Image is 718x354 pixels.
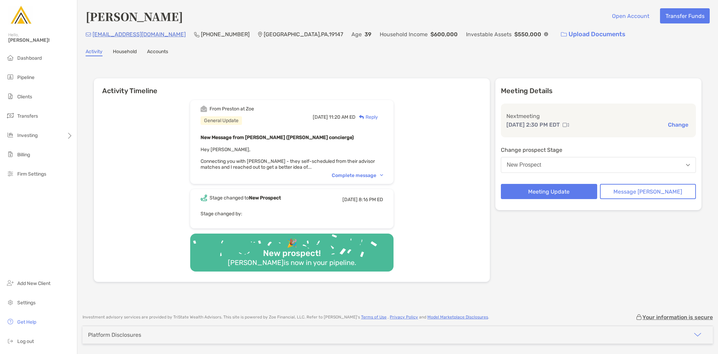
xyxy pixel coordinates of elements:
img: billing icon [6,150,14,158]
button: Change [666,121,690,128]
p: Stage changed by: [201,209,383,218]
span: Pipeline [17,75,35,80]
div: New prospect! [260,248,323,258]
p: 39 [365,30,371,39]
p: Investment advisory services are provided by TriState Wealth Advisors . This site is powered by Z... [83,315,489,320]
p: [EMAIL_ADDRESS][DOMAIN_NAME] [93,30,186,39]
img: communication type [563,122,569,128]
img: Confetti [190,234,394,266]
img: Chevron icon [380,174,383,176]
p: Change prospect Stage [501,146,696,154]
img: transfers icon [6,111,14,120]
span: Hey [PERSON_NAME], Connecting you with [PERSON_NAME] - they self-scheduled from their advisor mat... [201,147,375,170]
a: Household [113,49,137,56]
img: investing icon [6,131,14,139]
span: Firm Settings [17,171,46,177]
div: [PERSON_NAME] is now in your pipeline. [225,258,359,267]
span: 8:16 PM ED [359,197,383,203]
img: Reply icon [359,115,364,119]
img: add_new_client icon [6,279,14,287]
p: $550,000 [514,30,541,39]
span: Log out [17,338,34,344]
a: Activity [86,49,103,56]
b: New Prospect [249,195,281,201]
img: button icon [561,32,567,37]
img: Phone Icon [194,32,200,37]
img: Event icon [201,195,207,201]
span: Get Help [17,319,36,325]
p: Investable Assets [466,30,512,39]
b: New Message from [PERSON_NAME] ([PERSON_NAME] concierge) [201,135,354,140]
span: Investing [17,132,38,138]
div: New Prospect [507,162,541,168]
p: Meeting Details [501,87,696,95]
p: [PHONE_NUMBER] [201,30,250,39]
img: Event icon [201,106,207,112]
p: [DATE] 2:30 PM EDT [506,120,560,129]
button: New Prospect [501,157,696,173]
p: $600,000 [430,30,458,39]
button: Meeting Update [501,184,597,199]
a: Terms of Use [361,315,387,319]
div: Reply [356,114,378,121]
span: Dashboard [17,55,42,61]
p: Age [351,30,362,39]
img: Zoe Logo [8,3,33,28]
p: Household Income [380,30,428,39]
p: [GEOGRAPHIC_DATA] , PA , 19147 [264,30,343,39]
img: Email Icon [86,32,91,37]
img: icon arrow [693,331,702,339]
div: Stage changed to [210,195,281,201]
button: Message [PERSON_NAME] [600,184,696,199]
img: pipeline icon [6,73,14,81]
span: Settings [17,300,36,306]
img: Info Icon [544,32,548,36]
span: Transfers [17,113,38,119]
img: dashboard icon [6,53,14,62]
span: [PERSON_NAME]! [8,37,73,43]
div: General Update [201,116,242,125]
button: Transfer Funds [660,8,710,23]
span: [DATE] [342,197,358,203]
span: Billing [17,152,30,158]
h6: Activity Timeline [94,78,490,95]
div: Complete message [332,173,383,178]
div: Platform Disclosures [88,332,141,338]
p: Your information is secure [642,314,713,321]
img: get-help icon [6,317,14,326]
img: Open dropdown arrow [686,164,690,166]
span: [DATE] [313,114,328,120]
p: Next meeting [506,112,690,120]
div: 🎉 [284,238,300,248]
a: Privacy Policy [390,315,418,319]
img: clients icon [6,92,14,100]
span: 11:20 AM ED [329,114,356,120]
img: logout icon [6,337,14,345]
img: firm-settings icon [6,169,14,178]
div: From Preston at Zoe [210,106,254,112]
a: Accounts [147,49,168,56]
span: Clients [17,94,32,100]
img: settings icon [6,298,14,306]
button: Open Account [607,8,654,23]
a: Upload Documents [556,27,630,42]
h4: [PERSON_NAME] [86,8,183,24]
span: Add New Client [17,281,50,286]
img: Location Icon [258,32,262,37]
a: Model Marketplace Disclosures [427,315,488,319]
